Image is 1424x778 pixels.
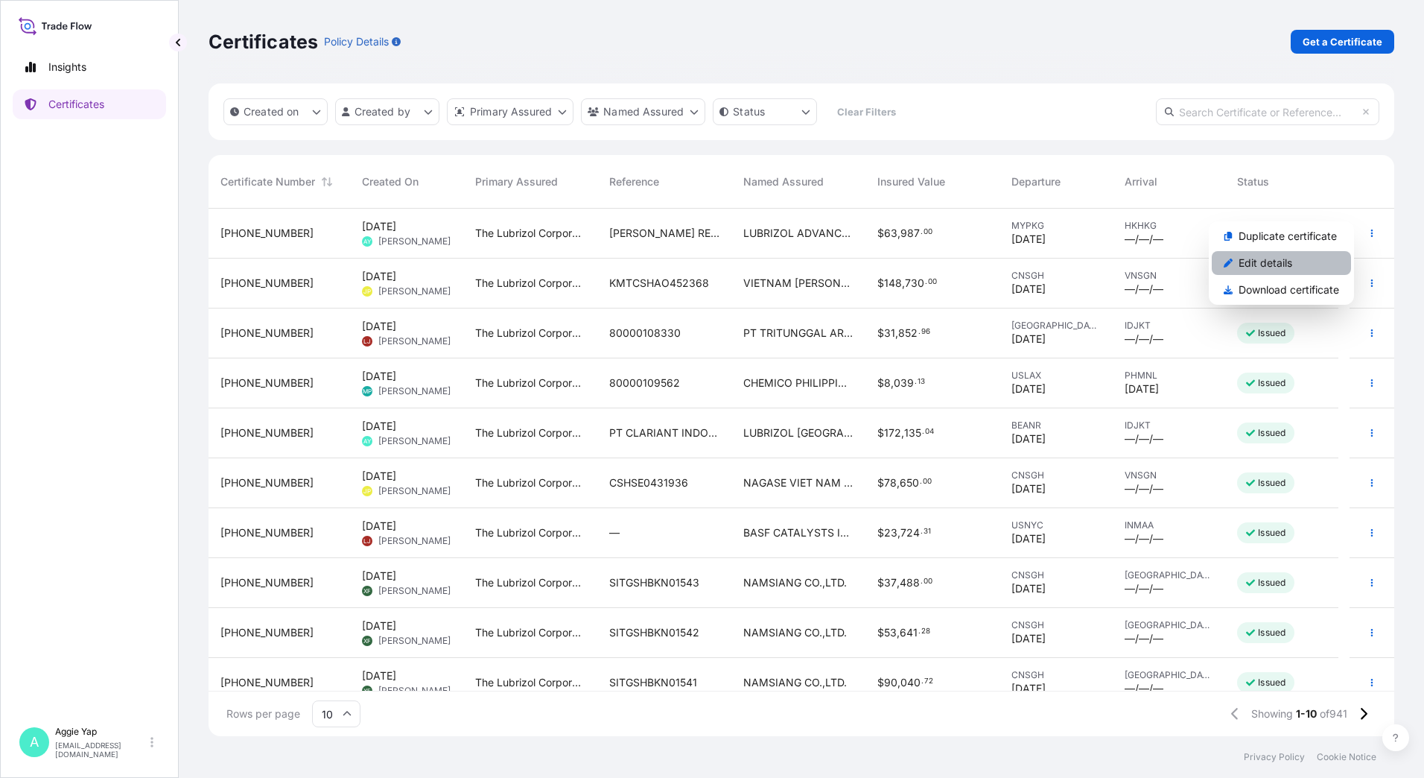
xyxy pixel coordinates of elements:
[1239,229,1337,244] p: Duplicate certificate
[209,30,318,54] p: Certificates
[1239,282,1339,297] p: Download certificate
[1212,224,1351,248] a: Duplicate certificate
[1303,34,1382,49] p: Get a Certificate
[1239,256,1292,271] p: Edit details
[1212,278,1351,302] a: Download certificate
[1212,251,1351,275] a: Edit details
[324,34,389,49] p: Policy Details
[1209,221,1354,305] div: Actions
